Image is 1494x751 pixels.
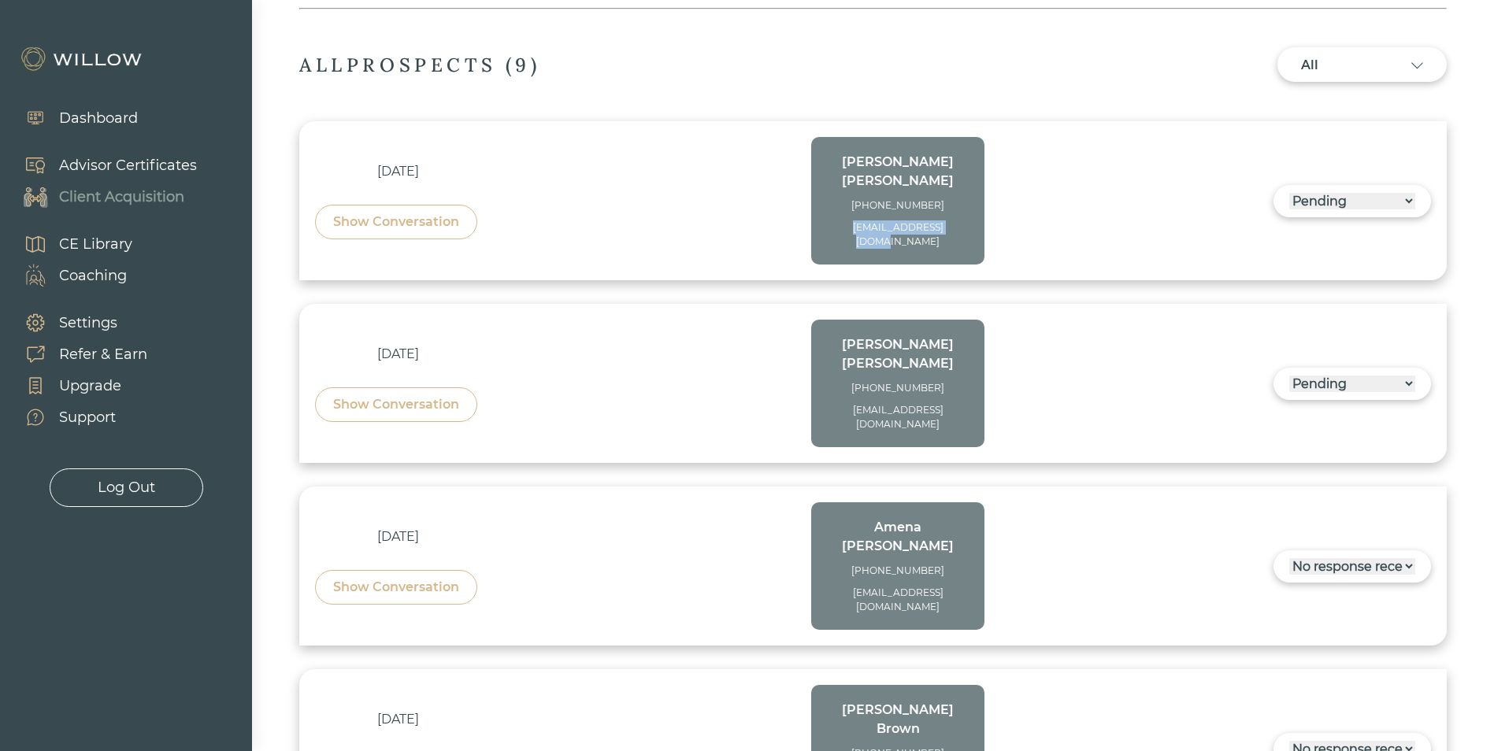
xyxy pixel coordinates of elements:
div: [EMAIL_ADDRESS][DOMAIN_NAME] [827,403,969,431]
div: CE Library [59,234,132,255]
div: [EMAIL_ADDRESS][DOMAIN_NAME] [827,586,969,614]
div: Client Acquisition [59,187,184,208]
a: Refer & Earn [8,339,147,370]
img: Willow [20,46,146,72]
div: ALL PROSPECTS ( 9 ) [299,53,541,77]
div: [PERSON_NAME] [PERSON_NAME] [827,153,969,191]
div: Upgrade [59,375,121,397]
a: Dashboard [8,102,138,134]
div: [PERSON_NAME] [PERSON_NAME] [827,335,969,373]
div: Support [59,407,116,428]
a: CE Library [8,228,132,260]
a: Upgrade [8,370,147,401]
div: [PHONE_NUMBER] [827,198,969,213]
a: Advisor Certificates [8,150,197,181]
div: [PERSON_NAME] Brown [827,701,969,738]
div: Log Out [98,477,155,498]
div: Show Conversation [333,213,459,231]
div: Dashboard [59,108,138,129]
div: [DATE] [315,162,481,181]
div: Coaching [59,265,127,287]
a: Client Acquisition [8,181,197,213]
div: Amena [PERSON_NAME] [827,518,969,556]
a: Settings [8,307,147,339]
div: [DATE] [315,345,481,364]
div: Show Conversation [333,578,459,597]
div: All [1301,56,1364,75]
div: [EMAIL_ADDRESS][DOMAIN_NAME] [827,220,969,249]
div: Show Conversation [333,395,459,414]
div: [PHONE_NUMBER] [827,564,969,578]
a: Coaching [8,260,132,291]
div: [PHONE_NUMBER] [827,381,969,395]
div: Advisor Certificates [59,155,197,176]
div: Settings [59,313,117,334]
div: [DATE] [315,527,481,546]
div: Refer & Earn [59,344,147,365]
div: [DATE] [315,710,481,729]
